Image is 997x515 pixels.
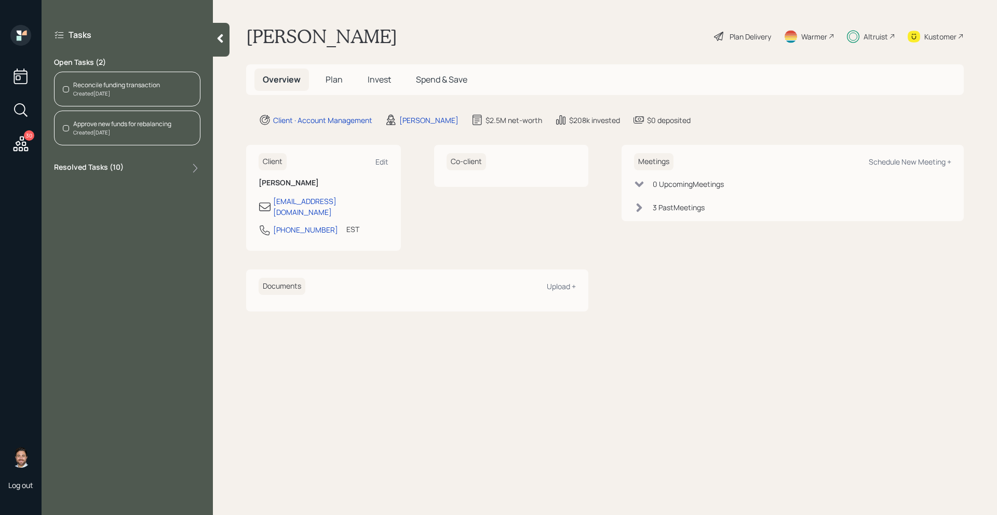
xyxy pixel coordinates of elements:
div: Schedule New Meeting + [869,157,951,167]
div: [EMAIL_ADDRESS][DOMAIN_NAME] [273,196,388,218]
label: Tasks [69,29,91,40]
h6: Client [259,153,287,170]
div: 3 Past Meeting s [653,202,705,213]
div: Client · Account Management [273,115,372,126]
div: Log out [8,480,33,490]
h6: Meetings [634,153,673,170]
div: Warmer [801,31,827,42]
h1: [PERSON_NAME] [246,25,397,48]
div: Created [DATE] [73,129,171,137]
div: 30 [24,130,34,141]
img: michael-russo-headshot.png [10,447,31,468]
h6: Co-client [447,153,486,170]
div: Created [DATE] [73,90,160,98]
span: Spend & Save [416,74,467,85]
label: Open Tasks ( 2 ) [54,57,200,67]
div: Altruist [864,31,888,42]
div: Edit [375,157,388,167]
div: Plan Delivery [730,31,771,42]
div: $2.5M net-worth [486,115,542,126]
div: 0 Upcoming Meeting s [653,179,724,189]
div: $208k invested [569,115,620,126]
span: Plan [326,74,343,85]
h6: [PERSON_NAME] [259,179,388,187]
div: Kustomer [924,31,956,42]
div: EST [346,224,359,235]
div: $0 deposited [647,115,691,126]
h6: Documents [259,278,305,295]
label: Resolved Tasks ( 10 ) [54,162,124,174]
div: [PERSON_NAME] [399,115,459,126]
div: Approve new funds for rebalancing [73,119,171,129]
div: Upload + [547,281,576,291]
div: [PHONE_NUMBER] [273,224,338,235]
span: Invest [368,74,391,85]
div: Reconcile funding transaction [73,80,160,90]
span: Overview [263,74,301,85]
